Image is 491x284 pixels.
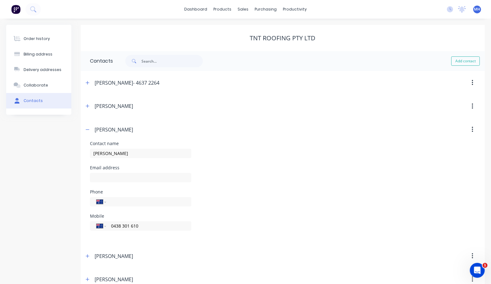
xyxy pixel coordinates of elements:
iframe: Intercom live chat [470,263,485,278]
span: 1 [483,263,488,268]
div: Contact name [90,141,191,146]
div: [PERSON_NAME]- 4637 2264 [95,79,159,87]
button: Collaborate [6,78,71,93]
div: [PERSON_NAME] [95,276,133,283]
div: [PERSON_NAME] [95,126,133,133]
a: dashboard [181,5,210,14]
div: productivity [280,5,310,14]
div: Email address [90,166,191,170]
div: Phone [90,190,191,194]
div: products [210,5,234,14]
div: Contacts [81,51,113,71]
div: Billing address [24,51,52,57]
div: sales [234,5,252,14]
img: Factory [11,5,20,14]
button: Billing address [6,47,71,62]
div: Order history [24,36,50,42]
div: [PERSON_NAME] [95,102,133,110]
button: Add contact [451,56,480,66]
div: Collaborate [24,82,48,88]
button: Delivery addresses [6,62,71,78]
div: TNT ROOFING PTY LTD [250,34,316,42]
button: Contacts [6,93,71,109]
input: Search... [141,55,203,67]
div: Mobile [90,214,191,218]
button: Order history [6,31,71,47]
div: [PERSON_NAME] [95,252,133,260]
div: purchasing [252,5,280,14]
div: Contacts [24,98,43,104]
span: MH [474,7,480,12]
div: Delivery addresses [24,67,61,73]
